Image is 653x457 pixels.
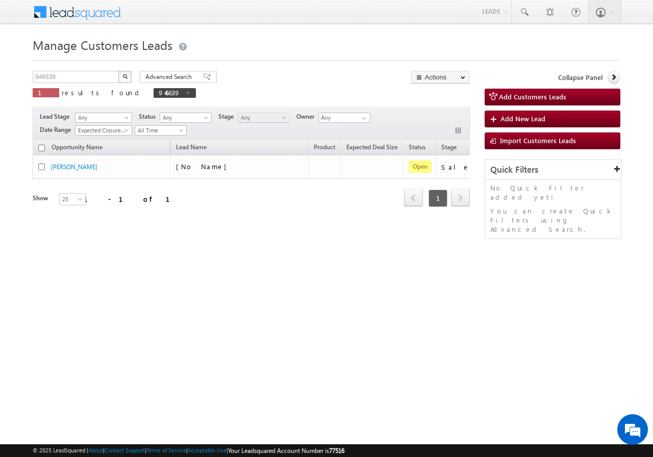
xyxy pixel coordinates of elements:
a: prev [404,190,423,206]
a: Any [238,113,290,123]
span: Stage [218,112,238,121]
span: Date Range [40,125,75,135]
span: 25 [60,195,87,204]
a: Expected Deal Size [341,142,403,155]
span: Import Customers Leads [500,136,576,145]
span: Product [314,143,335,151]
span: Stage [441,143,457,151]
span: Collapse Panel [558,73,602,82]
a: Stage [436,142,462,155]
a: 25 [59,193,86,205]
div: Sale Marked [441,163,513,172]
span: [No Name] [176,162,232,171]
span: Any [76,113,129,122]
a: All Time [135,125,187,136]
a: Status [404,142,431,155]
span: Any [238,113,287,122]
span: Lead Name [171,142,212,155]
span: Any [160,113,209,122]
a: next [451,190,470,206]
p: You can create Quick Filters using Advanced Search. [490,206,616,234]
input: Type to Search [318,113,370,123]
span: 1 [429,190,447,207]
span: Expected Deal Size [346,143,397,151]
div: 1 - 1 of 1 [84,193,182,205]
input: Check all records [38,145,45,151]
span: Manage Customers Leads [33,37,172,53]
span: Lead Stage [40,112,73,121]
span: Add Customers Leads [499,92,566,101]
a: Contact Support [105,447,145,453]
img: Search [122,74,128,79]
span: prev [404,189,423,206]
div: Show [33,194,51,203]
span: 1 [38,88,54,97]
a: Acceptable Use [188,447,227,453]
span: Advanced Search [145,72,195,82]
span: Owner [296,112,318,121]
span: Status [139,112,160,121]
a: Show All Items [357,113,369,123]
span: Add New Lead [500,114,545,123]
span: © 2025 LeadSquared | | | | | [33,446,344,455]
a: Expected Closure Date [75,125,132,136]
span: Opportunity Name [52,143,103,151]
a: Opportunity Name [46,142,108,155]
a: [PERSON_NAME] [51,163,97,171]
button: Actions [411,71,470,84]
div: Quick Filters [485,160,621,180]
span: results found [62,88,143,97]
a: Terms of Service [146,447,186,453]
a: About [88,447,103,453]
a: Any [160,113,212,123]
span: Your Leadsquared Account Number is [228,447,344,454]
a: Any [75,113,132,123]
span: Open [409,160,432,173]
span: 946639 [159,88,181,97]
span: 77516 [329,447,344,454]
span: Expected Closure Date [76,126,129,135]
span: All Time [135,126,184,135]
span: next [451,189,470,206]
p: No Quick Filter added yet! [490,183,616,202]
